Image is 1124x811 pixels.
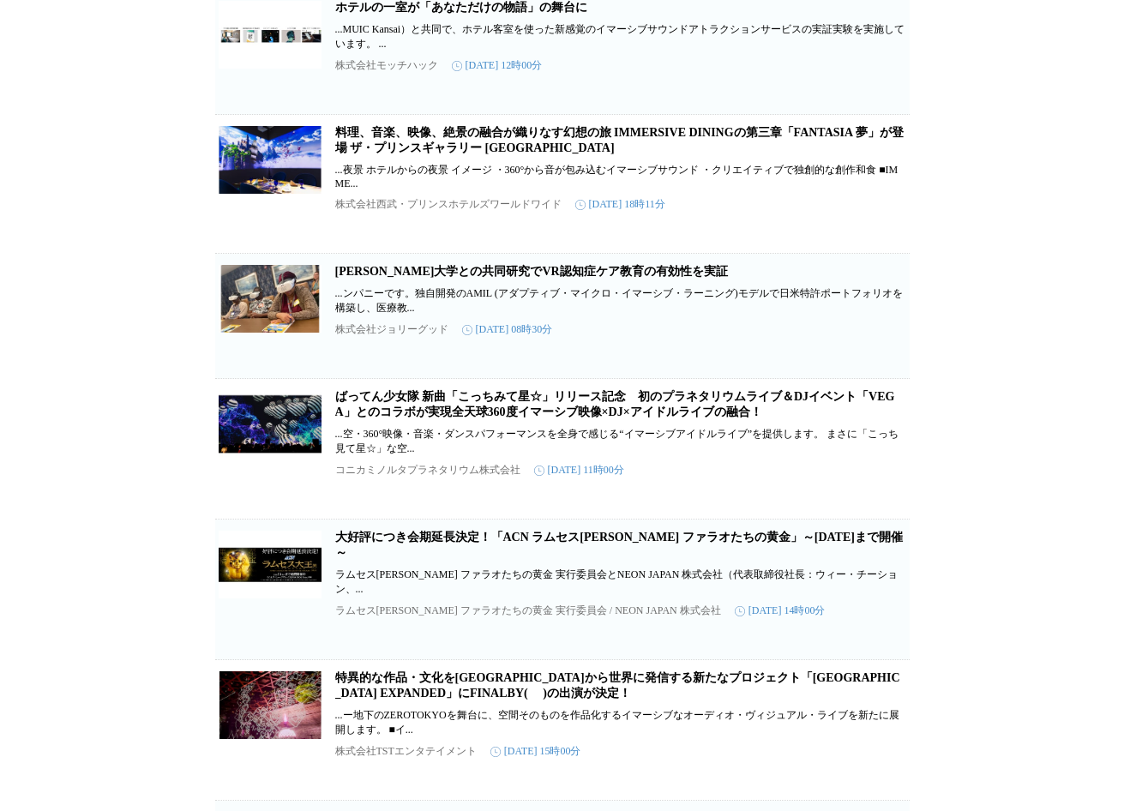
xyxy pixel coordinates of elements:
p: ...ー地下のZEROTOKYOを舞台に、空間そのものを作品化するイマーシブなオーディオ・ヴィジュアル・ライブを新たに展開します。 ■イ... [335,708,906,737]
p: ラムセス[PERSON_NAME] ファラオたちの黄金 実行委員会 / NEON JAPAN 株式会社 [335,604,721,618]
p: 株式会社ジョリーグッド [335,322,448,337]
a: 特異的な作品・文化を[GEOGRAPHIC_DATA]から世界に発信する新たなプロジェクト「[GEOGRAPHIC_DATA] EXPANDED」にFINALBY( )の出演が決定！ [335,671,900,700]
p: ...MUIC Kansai）と共同で、ホテル客室を使った新感覚のイマーシブサウンドアトラクションサービスの実証実験を実施しています。 ... [335,22,906,51]
time: [DATE] 12時00分 [452,58,543,73]
time: [DATE] 08時30分 [462,322,553,337]
img: 大好評につき会期延長決定！「ACN ラムセス大王展 ファラオたちの黄金」～2026年1月4日（日）まで開催～ [219,530,322,598]
a: ホテルの一室が「あなただけの物語」の舞台に [335,1,587,14]
img: 料理、音楽、映像、絶景の融合が織りなす幻想の旅 IMMERSIVE DININGの第三章「FANTASIA 夢」が登場 ザ・プリンスギャラリー 東京紀尾井町 [219,125,322,194]
a: 料理、音楽、映像、絶景の融合が織りなす幻想の旅 IMMERSIVE DININGの第三章「FANTASIA 夢」が登場 ザ・プリンスギャラリー [GEOGRAPHIC_DATA] [335,126,904,154]
p: ...夜景 ホテルからの夜景 イメージ ・360°から音が包み込むイマーシブサウンド ・クリエイティブで独創的な創作和食 ■IMME... [335,163,906,190]
a: [PERSON_NAME]大学との共同研究でVR認知症ケア教育の有効性を実証 [335,265,728,278]
p: ...ンパニーです。独自開発のAMIL (アダプティブ・マイクロ・イマーシブ・ラーニング)モデルで日米特許ポートフォリオを構築し、医療教... [335,286,906,315]
time: [DATE] 11時00分 [534,463,624,478]
img: 特異的な作品・文化を歌舞伎町から世界に発信する新たなプロジェクト「歌舞伎町 EXPANDED」にFINALBY( )の出演が決定！ [219,670,322,739]
a: ばってん少女隊 新曲「こっちみて星☆」リリース記念 初のプラネタリウムライブ＆DJイベント「VEGA」とのコラボが実現全天球360度イマーシブ映像×DJ×アイドルライブの融合！ [335,390,895,418]
p: 株式会社モッチハック [335,58,438,73]
img: ばってん少女隊 新曲「こっちみて星☆」リリース記念 初のプラネタリウムライブ＆DJイベント「VEGA」とのコラボが実現全天球360度イマーシブ映像×DJ×アイドルライブの融合！ [219,389,322,458]
p: 株式会社西武・プリンスホテルズワールドワイド [335,197,562,212]
time: [DATE] 14時00分 [735,604,826,618]
a: 大好評につき会期延長決定！「ACN ラムセス[PERSON_NAME] ファラオたちの黄金」～[DATE]まで開催～ [335,531,903,559]
time: [DATE] 18時11分 [575,197,665,212]
time: [DATE] 15時00分 [490,744,581,759]
img: 米ジョージ・メイソン大学との共同研究でVR認知症ケア教育の有効性を実証 [219,264,322,333]
p: ...空・360°映像・音楽・ダンスパフォーマンスを全身で感じる“イマーシブアイドルライブ”を提供します。 まさに「こっち見て星☆」な空... [335,427,906,456]
p: ラムセス[PERSON_NAME] ファラオたちの黄金 実行委員会とNEON JAPAN 株式会社（代表取締役社長：ウィー・チーション、... [335,568,906,597]
p: 株式会社TSTエンタテイメント [335,744,477,759]
p: コニカミノルタプラネタリウム株式会社 [335,463,520,478]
